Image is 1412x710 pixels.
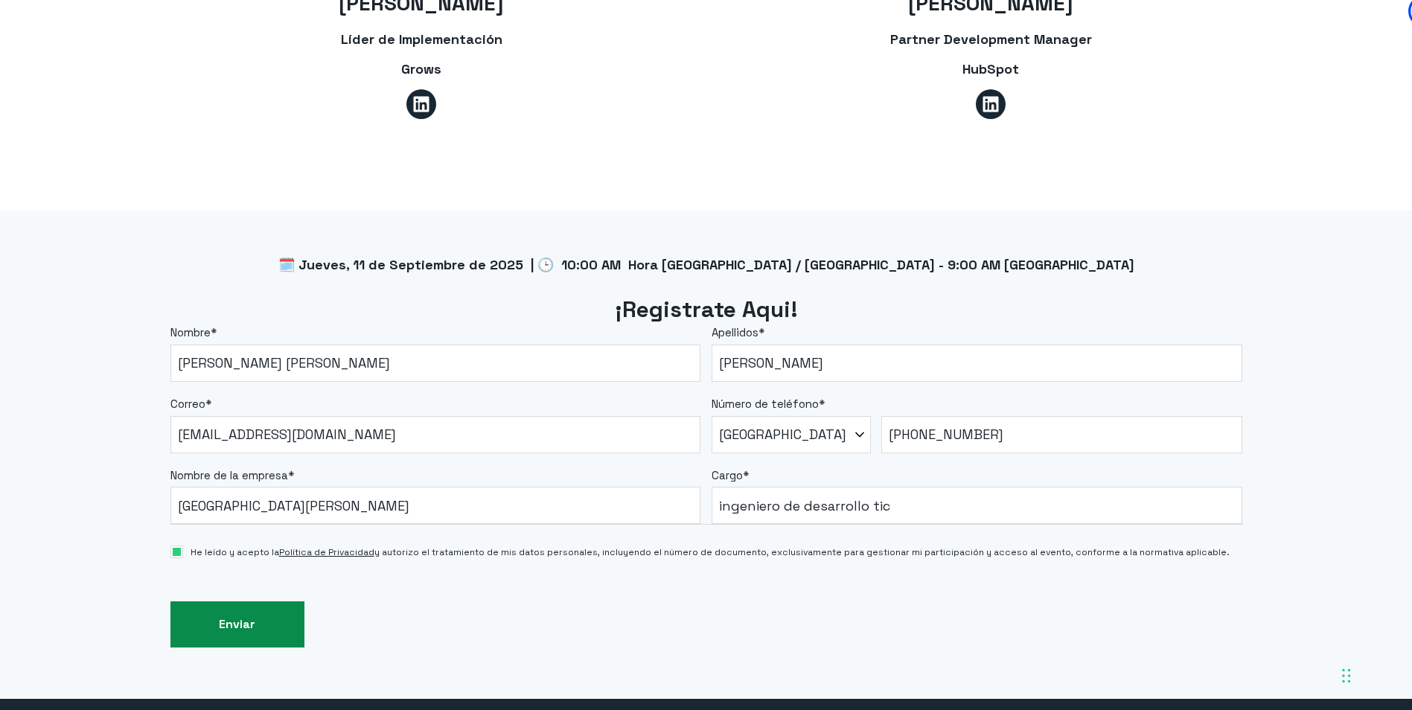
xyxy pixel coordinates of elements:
span: Apellidos [712,325,758,339]
iframe: Chat Widget [1144,519,1412,710]
div: Arrastrar [1342,653,1351,698]
input: He leído y acepto laPolítica de Privacidady autorizo el tratamiento de mis datos personales, incl... [170,546,183,558]
span: Correo [170,397,205,411]
span: Nombre de la empresa [170,468,288,482]
span: Partner Development Manager [890,31,1092,48]
span: Líder de Implementación [341,31,502,48]
a: Síguenos en LinkedIn [406,89,436,119]
span: Grows [401,60,441,77]
h2: ¡Registrate Aqui! [170,295,1242,325]
input: Enviar [170,601,304,648]
a: Política de Privacidad [279,546,374,558]
span: He leído y acepto la y autorizo el tratamiento de mis datos personales, incluyendo el número de d... [191,546,1230,559]
span: Número de teléfono [712,397,819,411]
span: Nombre [170,325,211,339]
span: Cargo [712,468,743,482]
a: Síguenos en LinkedIn [976,89,1006,119]
span: 🗓️ Jueves, 11 de Septiembre de 2025 | 🕒 10:00 AM Hora [GEOGRAPHIC_DATA] / [GEOGRAPHIC_DATA] - 9:0... [278,256,1134,273]
span: HubSpot [962,60,1019,77]
div: Widget de chat [1144,519,1412,710]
